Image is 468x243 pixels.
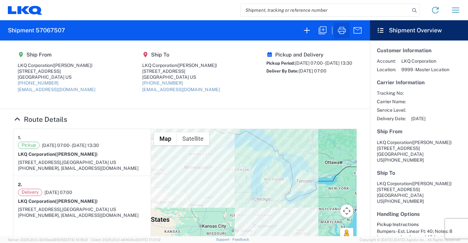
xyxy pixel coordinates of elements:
span: [PHONE_NUMBER] [383,199,424,204]
input: Shipment, tracking or reference number [241,4,410,16]
h5: Ship From [18,52,95,58]
span: ([PERSON_NAME]) [177,63,217,68]
a: [PHONE_NUMBER] [18,80,58,86]
span: Server: 2025.20.0-32d5ea39505 [8,238,88,242]
span: [GEOGRAPHIC_DATA] US [62,207,116,212]
address: [GEOGRAPHIC_DATA] US [377,139,461,163]
strong: 2. [18,181,22,189]
span: [PHONE_NUMBER] [383,157,424,163]
span: Pickup [18,142,40,149]
span: LKQ Corporation [STREET_ADDRESS] [377,181,452,192]
h5: Handling Options [377,211,461,217]
h5: Carrier Information [377,79,461,86]
h5: Ship To [377,170,461,176]
span: ([PERSON_NAME]) [55,152,98,157]
span: Service Level: [377,107,406,113]
span: ([PERSON_NAME]) [412,181,452,186]
div: [STREET_ADDRESS] [18,68,95,74]
span: [DATE] 07:00 [299,68,326,73]
span: Tracking No: [377,90,406,96]
span: [DATE] 07:00 [44,189,72,195]
button: Show satellite imagery [177,132,209,145]
span: [DATE] 17:21:12 [136,238,161,242]
span: 9999 - Master Location [401,67,449,73]
h5: Ship To [142,52,220,58]
span: [DATE] 07:00 - [DATE] 13:30 [42,142,99,148]
span: Copyright © [DATE]-[DATE] Agistix Inc., All Rights Reserved [359,237,460,243]
span: [DATE] 10:18:31 [63,238,88,242]
button: Drag Pegman onto the map to open Street View [340,228,353,241]
div: [PHONE_NUMBER], [EMAIL_ADDRESS][DOMAIN_NAME] [18,212,146,218]
span: [STREET_ADDRESS] [377,146,420,151]
span: Deliver By Date: [266,69,299,73]
div: Bumpers - Est. Linear Ft: 40; Notes: 8 Large wood racks need 40 feet [377,228,461,240]
address: [GEOGRAPHIC_DATA] US [377,181,461,204]
span: [DATE] 07:00 - [DATE] 13:30 [295,60,352,66]
header: Shipment Overview [370,20,468,40]
span: ([PERSON_NAME]) [412,140,452,145]
strong: LKQ Corporation [18,199,98,204]
a: Support [216,237,232,241]
button: Map camera controls [340,204,353,218]
span: Delivery [18,189,42,196]
div: [PHONE_NUMBER], [EMAIL_ADDRESS][DOMAIN_NAME] [18,165,146,171]
h6: Pickup Instructions [377,222,461,227]
span: [STREET_ADDRESS], [18,207,62,212]
strong: LKQ Corporation [18,152,98,157]
h5: Customer Information [377,47,461,54]
span: [STREET_ADDRESS], [18,160,62,165]
h5: Pickup and Delivery [266,52,352,58]
a: [EMAIL_ADDRESS][DOMAIN_NAME] [142,87,220,92]
span: Carrier Name: [377,99,406,105]
span: Location: [377,67,396,73]
div: LKQ Corporation [142,62,220,68]
div: [STREET_ADDRESS] [142,68,220,74]
h2: Shipment 57067507 [8,26,65,34]
span: [DATE] [411,116,426,121]
a: Feedback [232,237,249,241]
span: Delivery Date: [377,116,406,121]
span: Client: 2025.20.0-e640dba [91,238,161,242]
span: Account: [377,58,396,64]
a: [EMAIL_ADDRESS][DOMAIN_NAME] [18,87,95,92]
span: [GEOGRAPHIC_DATA] US [62,160,116,165]
h5: Ship From [377,128,461,135]
strong: 1. [18,134,21,142]
div: [GEOGRAPHIC_DATA] US [142,74,220,80]
span: LKQ Corporation [377,140,412,145]
span: Pickup Period: [266,61,295,66]
span: LKQ Corporation [401,58,449,64]
div: [GEOGRAPHIC_DATA] US [18,74,95,80]
span: ([PERSON_NAME]) [53,63,92,68]
span: ([PERSON_NAME]) [55,199,98,204]
button: Show street map [154,132,177,145]
div: LKQ Corporation [18,62,95,68]
a: Hide Details [13,115,67,123]
a: [PHONE_NUMBER] [142,80,183,86]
